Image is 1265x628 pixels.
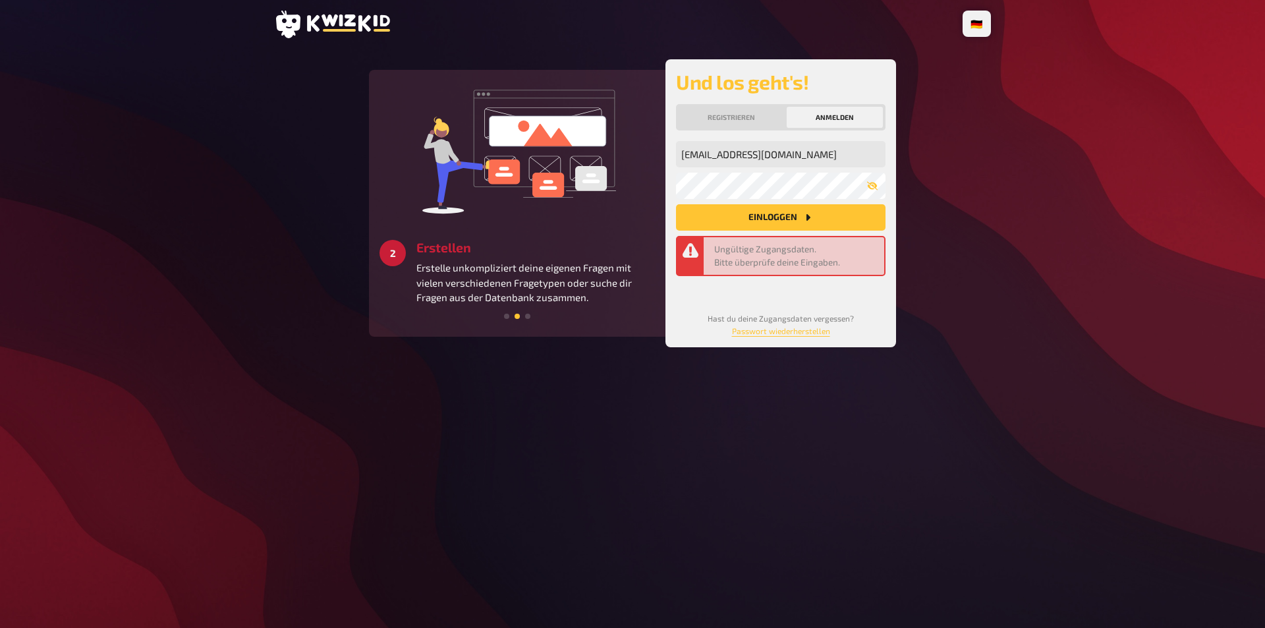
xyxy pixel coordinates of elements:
button: Registrieren [679,107,784,128]
h2: Und los geht's! [676,70,885,94]
small: Hast du deine Zugangsdaten vergessen? [708,314,854,335]
a: Passwort wiederherstellen [732,326,830,335]
li: 🇩🇪 [965,13,988,34]
p: Erstelle unkompliziert deine eigenen Fragen mit vielen verschiedenen Fragetypen oder suche dir Fr... [416,260,655,305]
h3: Erstellen [416,240,655,255]
div: 2 [379,240,406,266]
input: Meine Emailadresse [676,141,885,167]
button: Anmelden [787,107,883,128]
div: Ungültige Zugangsdaten. Bitte überprüfe deine Eingaben. [714,243,879,270]
img: create [418,80,616,219]
button: Einloggen [676,204,885,231]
